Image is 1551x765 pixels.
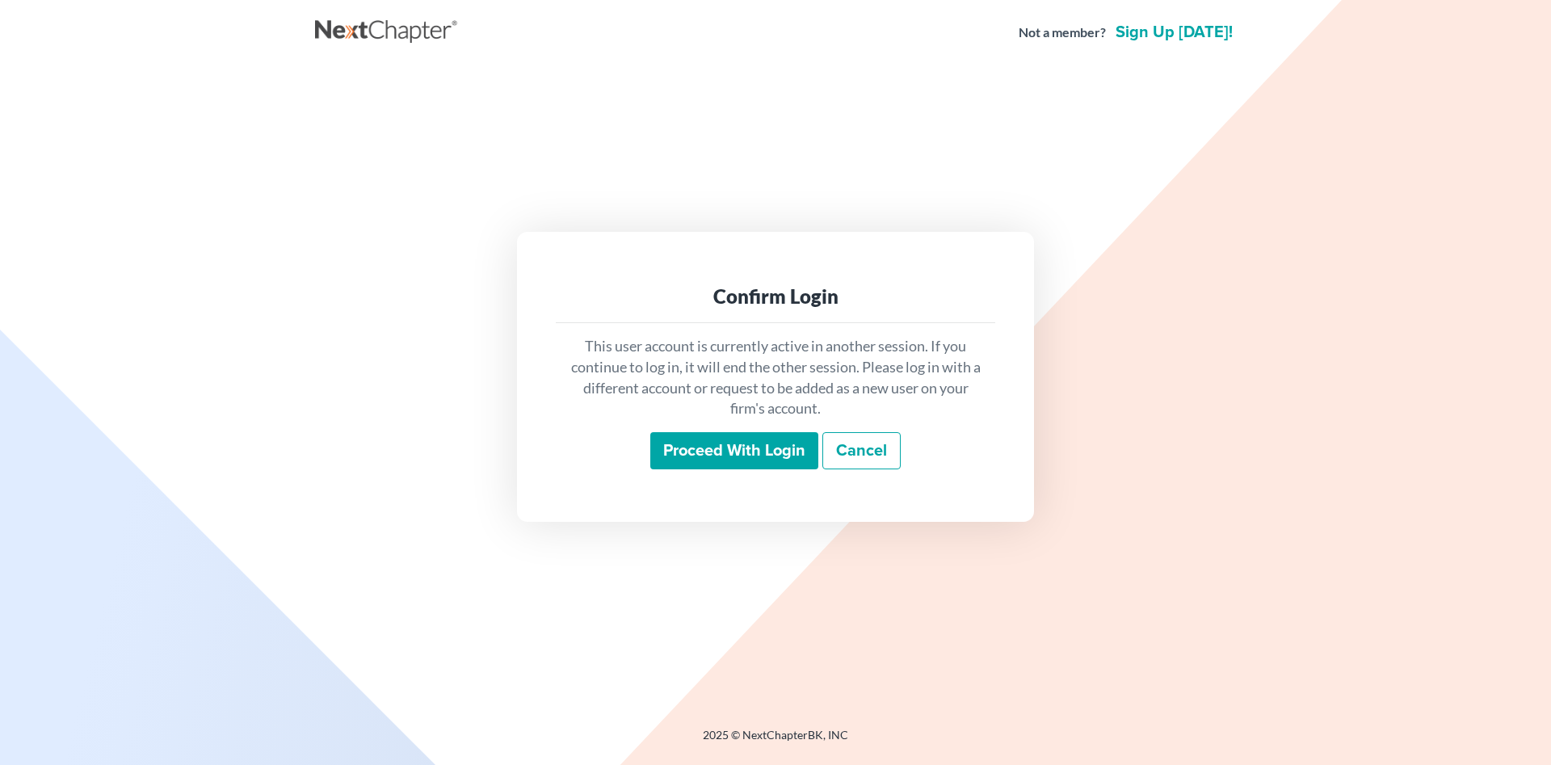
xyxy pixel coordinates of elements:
input: Proceed with login [650,432,818,469]
p: This user account is currently active in another session. If you continue to log in, it will end ... [569,336,982,419]
a: Cancel [822,432,901,469]
div: Confirm Login [569,284,982,309]
strong: Not a member? [1019,23,1106,42]
a: Sign up [DATE]! [1112,24,1236,40]
div: 2025 © NextChapterBK, INC [315,727,1236,756]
